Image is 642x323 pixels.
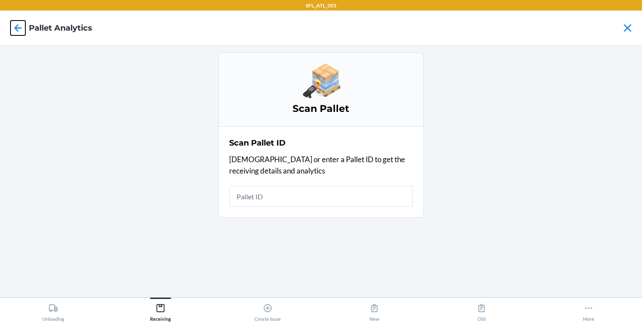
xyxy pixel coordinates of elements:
div: Old [477,300,486,322]
button: New [321,298,428,322]
p: [DEMOGRAPHIC_DATA] or enter a Pallet ID to get the receiving details and analytics [229,154,413,176]
button: Old [428,298,535,322]
input: Pallet ID [229,186,413,207]
div: More [583,300,594,322]
div: Receiving [150,300,171,322]
h4: Pallet Analytics [29,22,92,34]
button: Receiving [107,298,214,322]
p: SFL_ATL_001 [306,2,337,10]
div: Unloading [42,300,64,322]
button: More [535,298,642,322]
h3: Scan Pallet [229,102,413,116]
div: Create Issue [255,300,281,322]
div: New [370,300,380,322]
h2: Scan Pallet ID [229,137,286,149]
button: Create Issue [214,298,321,322]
